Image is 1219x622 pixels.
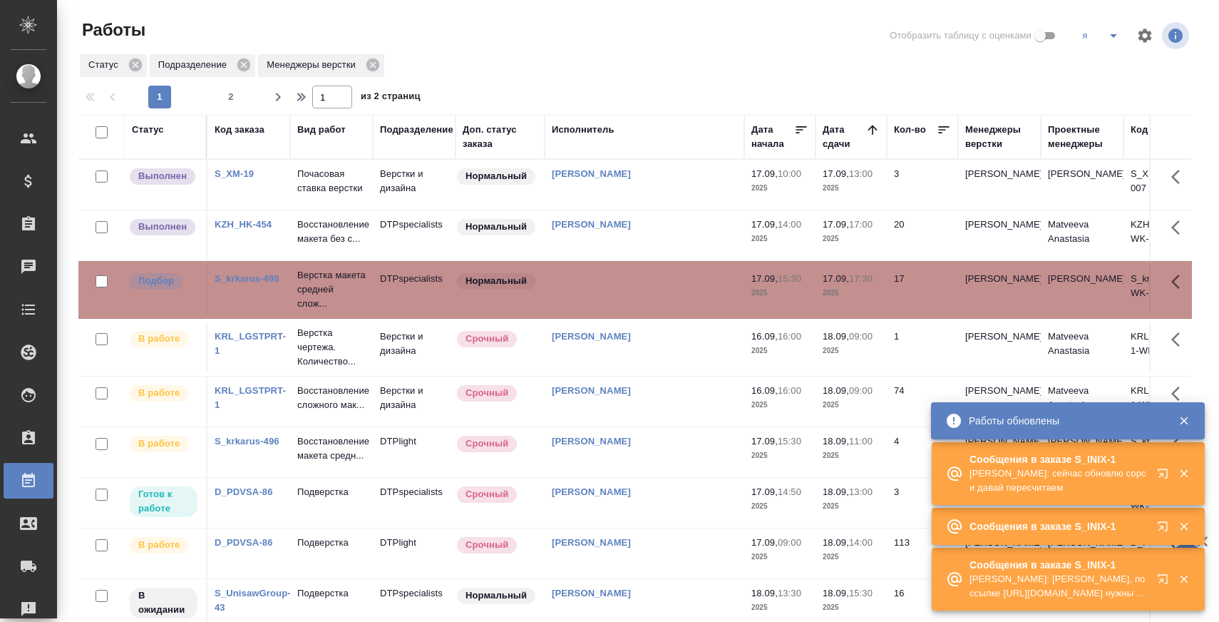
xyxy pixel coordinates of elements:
[1163,377,1197,411] button: Здесь прячутся важные кнопки
[887,427,958,477] td: 4
[138,169,187,183] p: Выполнен
[849,168,873,179] p: 13:00
[751,385,778,396] p: 16.09,
[849,486,873,497] p: 13:00
[267,58,361,72] p: Менеджеры верстки
[297,268,366,311] p: Верстка макета средней слож...
[215,219,272,230] a: KZH_HK-454
[466,386,508,400] p: Срочный
[215,331,286,356] a: KRL_LGSTPRT-1
[297,218,366,246] p: Восстановление макета без с...
[1163,160,1197,194] button: Здесь прячутся важные кнопки
[751,499,808,514] p: 2025
[297,326,366,369] p: Верстка чертежа. Количество...
[751,398,808,412] p: 2025
[778,273,801,284] p: 15:30
[823,344,880,358] p: 2025
[965,330,1034,344] p: [PERSON_NAME]
[965,218,1034,232] p: [PERSON_NAME]
[128,586,199,620] div: Исполнитель назначен, приступать к работе пока рано
[894,123,926,137] div: Кол-во
[849,537,873,548] p: 14:00
[1148,459,1183,494] button: Открыть в новой вкладке
[969,519,1148,534] p: Сообщения в заказе S_INIX-1
[823,550,880,564] p: 2025
[138,487,189,516] p: Готов к работе
[778,219,801,230] p: 14:00
[373,478,456,528] td: DTPspecialists
[297,434,366,463] p: Восстановление макета средн...
[373,322,456,372] td: Верстки и дизайна
[552,486,631,497] a: [PERSON_NAME]
[466,274,527,288] p: Нормальный
[552,385,631,396] a: [PERSON_NAME]
[751,436,778,447] p: 17.09,
[751,449,808,463] p: 2025
[361,88,421,108] span: из 2 страниц
[823,168,849,179] p: 17.09,
[466,487,508,501] p: Срочный
[823,331,849,342] p: 18.09,
[552,436,631,447] a: [PERSON_NAME]
[887,377,958,427] td: 74
[463,123,538,151] div: Доп. статус заказа
[849,273,873,284] p: 17:30
[887,478,958,528] td: 3
[751,286,808,300] p: 2025
[965,123,1034,151] div: Менеджеры верстки
[890,29,1032,43] span: Отобразить таблицу с оценками
[969,572,1148,601] p: [PERSON_NAME]: [PERSON_NAME], по ссылке [URL][DOMAIN_NAME] нужны файлы из папки 1 и 2 + файл в тр...
[297,536,366,550] p: Подверстка
[132,123,164,137] div: Статус
[778,486,801,497] p: 14:50
[1169,467,1198,480] button: Закрыть
[1169,573,1198,586] button: Закрыть
[215,537,273,548] a: D_PDVSA-86
[751,486,778,497] p: 17.09,
[138,538,180,552] p: В работе
[297,586,366,601] p: Подверстка
[373,529,456,578] td: DTPlight
[552,331,631,342] a: [PERSON_NAME]
[849,588,873,598] p: 15:30
[88,58,123,72] p: Статус
[215,385,286,410] a: KRL_LGSTPRT-1
[1148,512,1183,546] button: Открыть в новой вкладке
[887,210,958,260] td: 20
[215,486,273,497] a: D_PDVSA-86
[128,485,199,519] div: Исполнитель может приступить к работе
[297,485,366,499] p: Подверстка
[297,384,366,412] p: Восстановление сложного мак...
[373,265,456,315] td: DTPspecialists
[849,219,873,230] p: 17:00
[138,386,180,400] p: В работе
[373,210,456,260] td: DTPspecialists
[1123,265,1206,315] td: S_krkarus-498-WK-008
[751,168,778,179] p: 17.09,
[1162,22,1192,49] span: Посмотреть информацию
[220,90,242,104] span: 2
[158,58,232,72] p: Подразделение
[887,265,958,315] td: 17
[823,588,849,598] p: 18.09,
[138,437,180,451] p: В работе
[1148,565,1183,599] button: Открыть в новой вкладке
[1123,160,1206,210] td: S_XM-19-WK-007
[215,123,264,137] div: Код заказа
[128,330,199,349] div: Исполнитель выполняет работу
[1048,123,1116,151] div: Проектные менеджеры
[823,449,880,463] p: 2025
[552,168,631,179] a: [PERSON_NAME]
[778,331,801,342] p: 16:00
[751,273,778,284] p: 17.09,
[849,436,873,447] p: 11:00
[823,123,865,151] div: Дата сдачи
[1041,210,1123,260] td: Matveeva Anastasia
[969,452,1148,466] p: Сообщения в заказе S_INIX-1
[552,123,614,137] div: Исполнитель
[751,550,808,564] p: 2025
[778,588,801,598] p: 13:30
[823,436,849,447] p: 18.09,
[965,272,1034,286] p: [PERSON_NAME]
[965,167,1034,181] p: [PERSON_NAME]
